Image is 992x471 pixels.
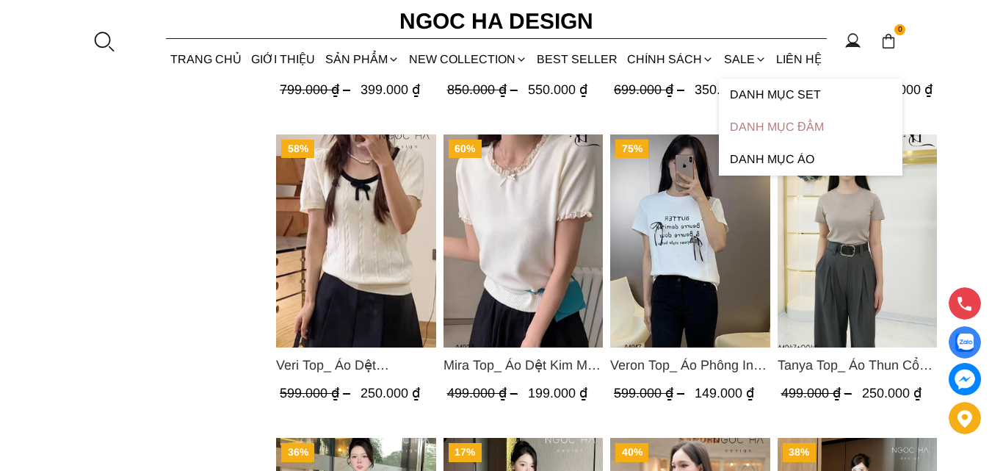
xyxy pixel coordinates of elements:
[777,355,937,375] a: Link to Tanya Top_ Áo Thun Cổ Tròn Tay Cộc A1047
[527,386,587,400] span: 199.000 ₫
[719,40,771,79] a: SALE
[861,386,921,400] span: 250.000 ₫
[614,82,688,97] span: 699.000 ₫
[386,4,607,39] a: Ngoc Ha Design
[361,386,420,400] span: 250.000 ₫
[949,326,981,359] a: Display image
[719,111,902,143] a: Danh Mục Đầm
[623,40,719,79] div: Chính sách
[443,355,603,375] span: Mira Top_ Áo Dệt Kim Mix Bèo Cổ Và Tay A1023
[320,40,404,79] div: SẢN PHẨM
[443,134,603,348] a: Product image - Mira Top_ Áo Dệt Kim Mix Bèo Cổ Và Tay A1023
[280,82,354,97] span: 799.000 ₫
[610,134,770,348] img: Veron Top_ Áo Phông In Chữ Đính Nơ A1017
[527,82,587,97] span: 550.000 ₫
[777,134,937,348] a: Product image - Tanya Top_ Áo Thun Cổ Tròn Tay Cộc A1047
[949,363,981,395] a: messenger
[695,386,754,400] span: 149.000 ₫
[361,82,420,97] span: 399.000 ₫
[280,386,354,400] span: 599.000 ₫
[777,134,937,348] img: Tanya Top_ Áo Thun Cổ Tròn Tay Cộc A1047
[610,134,770,348] a: Product image - Veron Top_ Áo Phông In Chữ Đính Nơ A1017
[610,355,770,375] span: Veron Top_ Áo Phông In Chữ Đính Nơ A1017
[614,386,688,400] span: 599.000 ₫
[276,134,436,348] a: Product image - Veri Top_ Áo Dệt Kim Viền Cổ Đính Nơ A1019
[719,143,902,176] a: Danh Mục Áo
[446,386,521,400] span: 499.000 ₫
[443,355,603,375] a: Link to Mira Top_ Áo Dệt Kim Mix Bèo Cổ Và Tay A1023
[446,82,521,97] span: 850.000 ₫
[443,134,603,348] img: Mira Top_ Áo Dệt Kim Mix Bèo Cổ Và Tay A1023
[894,24,906,36] span: 0
[276,355,436,375] a: Link to Veri Top_ Áo Dệt Kim Viền Cổ Đính Nơ A1019
[532,40,623,79] a: BEST SELLER
[276,134,436,348] img: Veri Top_ Áo Dệt Kim Viền Cổ Đính Nơ A1019
[955,334,974,352] img: Display image
[880,33,897,49] img: img-CART-ICON-ksit0nf1
[404,40,532,79] a: NEW COLLECTION
[166,40,247,79] a: TRANG CHỦ
[771,40,826,79] a: LIÊN HỆ
[719,79,902,111] a: Danh Mục Set
[781,386,855,400] span: 499.000 ₫
[777,355,937,375] span: Tanya Top_ Áo Thun Cổ Tròn Tay Cộc A1047
[276,355,436,375] span: Veri Top_ Áo Dệt [PERSON_NAME] Cổ Đính Nơ A1019
[610,355,770,375] a: Link to Veron Top_ Áo Phông In Chữ Đính Nơ A1017
[695,82,754,97] span: 350.000 ₫
[872,82,932,97] span: 799.000 ₫
[247,40,320,79] a: GIỚI THIỆU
